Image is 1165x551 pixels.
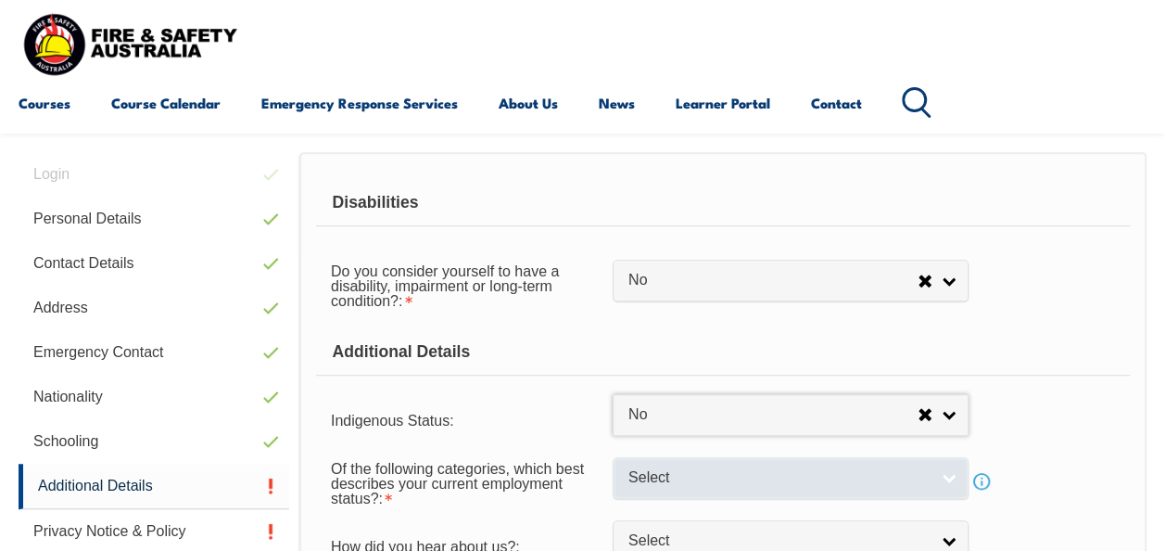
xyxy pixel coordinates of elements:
[628,532,929,551] span: Select
[628,468,929,488] span: Select
[316,448,613,515] div: Of the following categories, which best describes your current employment status? is required.
[19,330,289,375] a: Emergency Contact
[111,81,221,125] a: Course Calendar
[628,271,918,290] span: No
[811,81,862,125] a: Contact
[19,286,289,330] a: Address
[316,329,1130,376] div: Additional Details
[331,413,454,429] span: Indigenous Status:
[19,375,289,419] a: Nationality
[316,251,613,318] div: Do you consider yourself to have a disability, impairment or long-term condition? is required.
[19,464,289,509] a: Additional Details
[19,197,289,241] a: Personal Details
[19,81,70,125] a: Courses
[599,81,635,125] a: News
[676,81,770,125] a: Learner Portal
[19,419,289,464] a: Schooling
[316,180,1130,226] div: Disabilities
[331,461,584,506] span: Of the following categories, which best describes your current employment status?:
[628,405,918,425] span: No
[499,81,558,125] a: About Us
[969,468,994,494] a: Info
[19,241,289,286] a: Contact Details
[331,263,559,309] span: Do you consider yourself to have a disability, impairment or long-term condition?:
[261,81,458,125] a: Emergency Response Services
